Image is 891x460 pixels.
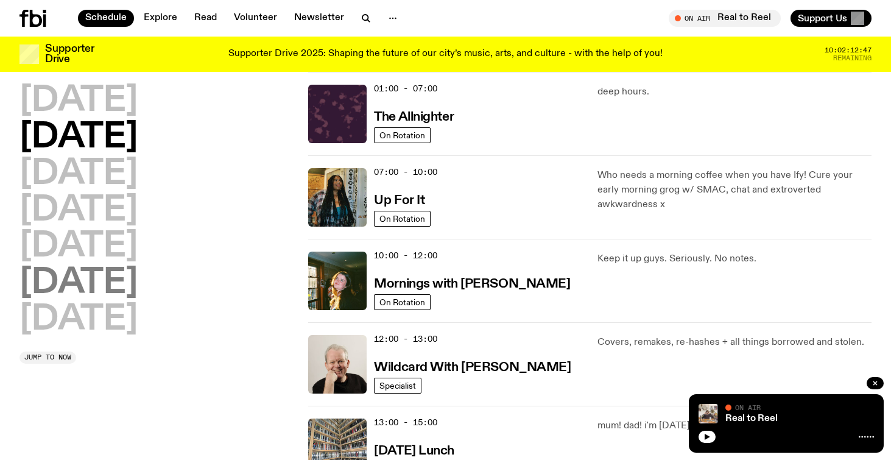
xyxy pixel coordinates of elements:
[227,10,284,27] a: Volunteer
[597,419,872,433] p: mum! dad! i'm [DATE] lunch!
[19,303,138,337] button: [DATE]
[597,85,872,99] p: deep hours.
[374,445,454,458] h3: [DATE] Lunch
[374,108,454,124] a: The Allnighter
[19,84,138,118] button: [DATE]
[374,127,431,143] a: On Rotation
[19,121,138,155] button: [DATE]
[374,275,570,291] a: Mornings with [PERSON_NAME]
[308,168,367,227] img: Ify - a Brown Skin girl with black braided twists, looking up to the side with her tongue stickin...
[374,359,571,374] a: Wildcard With [PERSON_NAME]
[597,168,872,212] p: Who needs a morning coffee when you have Ify! Cure your early morning grog w/ SMAC, chat and extr...
[308,252,367,310] img: Freya smiles coyly as she poses for the image.
[374,192,424,207] a: Up For It
[228,49,663,60] p: Supporter Drive 2025: Shaping the future of our city’s music, arts, and culture - with the help o...
[699,404,718,423] img: Jasper Craig Adams holds a vintage camera to his eye, obscuring his face. He is wearing a grey ju...
[379,214,425,223] span: On Rotation
[374,294,431,310] a: On Rotation
[374,194,424,207] h3: Up For It
[725,414,778,423] a: Real to Reel
[791,10,872,27] button: Support Us
[19,266,138,300] button: [DATE]
[833,55,872,62] span: Remaining
[735,403,761,411] span: On Air
[45,44,94,65] h3: Supporter Drive
[19,157,138,191] button: [DATE]
[374,378,421,394] a: Specialist
[374,83,437,94] span: 01:00 - 07:00
[825,47,872,54] span: 10:02:12:47
[136,10,185,27] a: Explore
[187,10,224,27] a: Read
[374,211,431,227] a: On Rotation
[78,10,134,27] a: Schedule
[597,335,872,350] p: Covers, remakes, re-hashes + all things borrowed and stolen.
[24,354,71,361] span: Jump to now
[374,111,454,124] h3: The Allnighter
[19,352,76,364] button: Jump to now
[374,278,570,291] h3: Mornings with [PERSON_NAME]
[669,10,781,27] button: On AirReal to Reel
[308,335,367,394] img: Stuart is smiling charmingly, wearing a black t-shirt against a stark white background.
[287,10,351,27] a: Newsletter
[379,130,425,140] span: On Rotation
[379,297,425,306] span: On Rotation
[374,361,571,374] h3: Wildcard With [PERSON_NAME]
[19,230,138,264] button: [DATE]
[597,252,872,266] p: Keep it up guys. Seriously. No notes.
[374,333,437,345] span: 12:00 - 13:00
[379,381,416,390] span: Specialist
[19,194,138,228] button: [DATE]
[798,13,847,24] span: Support Us
[374,442,454,458] a: [DATE] Lunch
[374,417,437,428] span: 13:00 - 15:00
[374,250,437,261] span: 10:00 - 12:00
[374,166,437,178] span: 07:00 - 10:00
